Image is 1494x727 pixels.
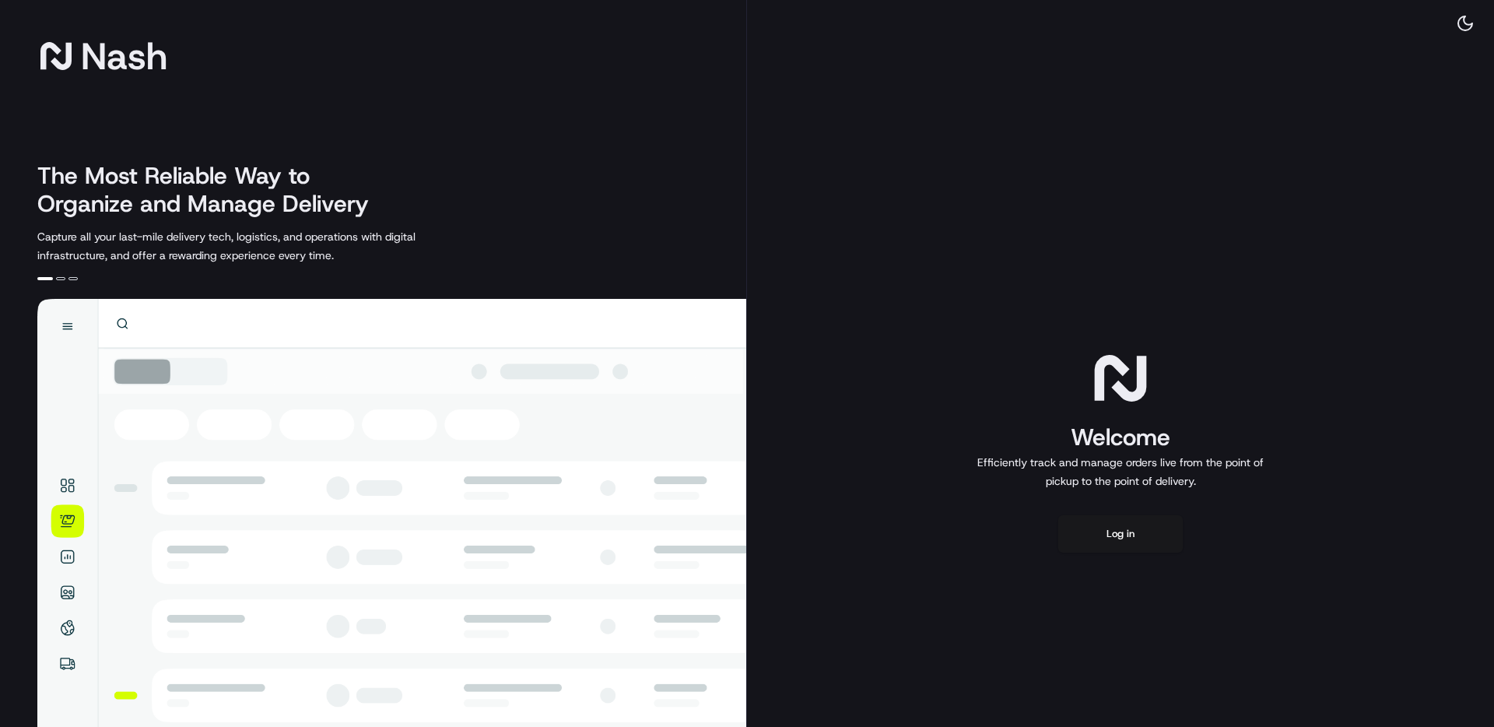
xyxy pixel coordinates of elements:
[37,227,486,265] p: Capture all your last-mile delivery tech, logistics, and operations with digital infrastructure, ...
[971,422,1270,453] h1: Welcome
[81,40,167,72] span: Nash
[971,453,1270,490] p: Efficiently track and manage orders live from the point of pickup to the point of delivery.
[1058,515,1183,553] button: Log in
[37,162,386,218] h2: The Most Reliable Way to Organize and Manage Delivery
